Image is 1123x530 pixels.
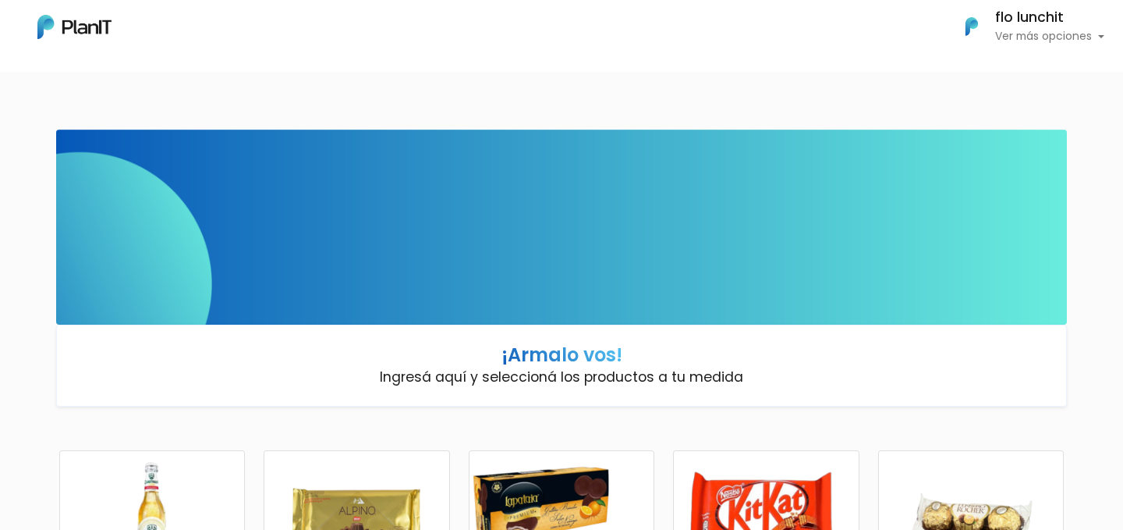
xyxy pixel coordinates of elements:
a: ¡Armalo vos! Ingresá aquí y seleccioná los productos a tu medida [56,325,1067,407]
button: PlanIt Logo flo lunchit Ver más opciones [945,6,1104,47]
p: Ver más opciones [995,31,1104,42]
img: PlanIt Logo [37,15,112,39]
h6: flo lunchit [995,11,1104,25]
p: Ingresá aquí y seleccioná los productos a tu medida [380,367,743,387]
img: PlanIt Logo [955,9,989,44]
h4: ¡Armalo vos! [501,344,622,367]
